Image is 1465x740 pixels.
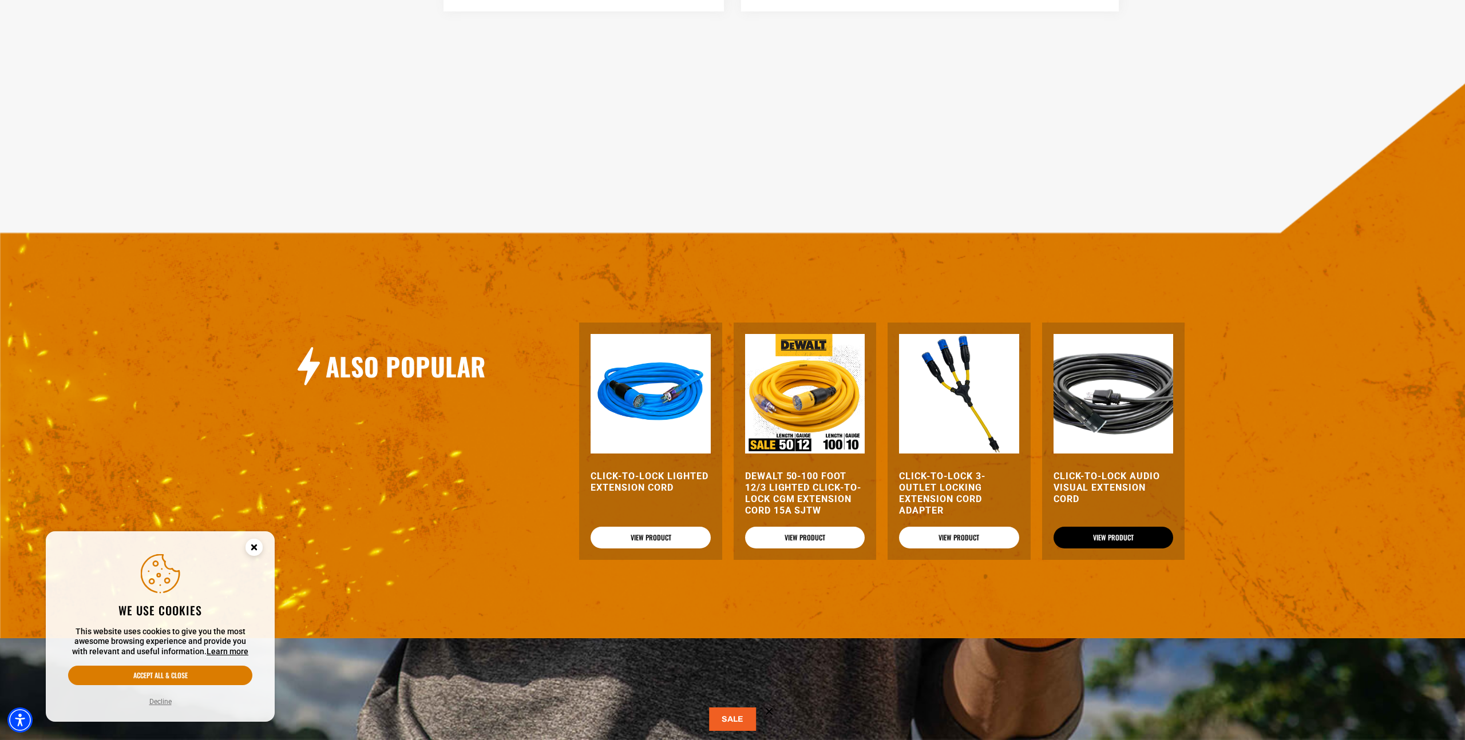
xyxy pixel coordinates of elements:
aside: Cookie Consent [46,531,275,722]
a: View Product [591,527,710,548]
a: Click-to-Lock Lighted Extension Cord [591,471,710,494]
h2: We use cookies [68,603,252,618]
img: blue [591,334,710,453]
h2: Also Popular [326,350,486,383]
img: black [1054,334,1173,453]
a: Click-to-Lock Audio Visual Extension Cord [1054,471,1173,505]
a: This website uses cookies to give you the most awesome browsing experience and provide you with r... [207,647,248,656]
a: Click-to-Lock 3-Outlet Locking Extension Cord Adapter [899,471,1019,516]
div: Accessibility Menu [7,707,33,733]
p: This website uses cookies to give you the most awesome browsing experience and provide you with r... [68,627,252,657]
a: View Product [899,527,1019,548]
img: DEWALT 50-100 foot 12/3 Lighted Click-to-Lock CGM Extension Cord 15A SJTW [745,334,865,453]
button: Decline [146,696,175,707]
img: Click-to-Lock 3-Outlet Locking Extension Cord Adapter [899,334,1019,453]
a: View Product [1054,527,1173,548]
button: Accept all & close [68,666,252,685]
a: DEWALT 50-100 foot 12/3 Lighted Click-to-Lock CGM Extension Cord 15A SJTW [745,471,865,516]
a: View Product [745,527,865,548]
button: Close this option [233,531,275,567]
